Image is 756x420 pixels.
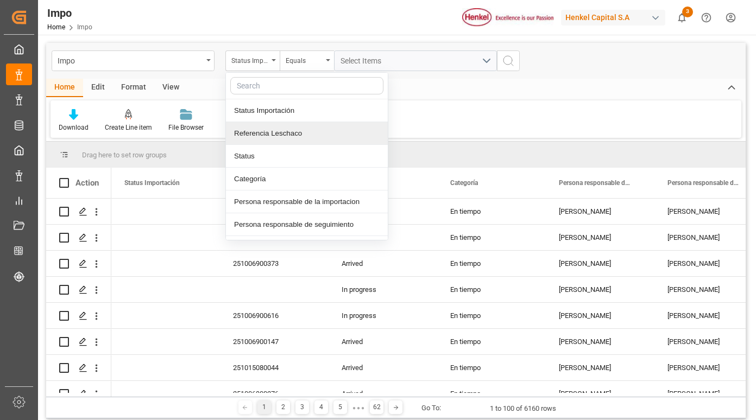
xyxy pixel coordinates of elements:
[46,355,111,381] div: Press SPACE to select this row.
[46,79,83,97] div: Home
[352,404,364,412] div: ● ● ●
[329,277,437,302] div: In progress
[220,303,329,328] div: 251006900616
[329,355,437,380] div: Arrived
[226,168,388,190] div: Categoría
[220,251,329,276] div: 251006900373
[682,7,693,17] span: 3
[546,303,654,328] div: [PERSON_NAME]
[226,213,388,236] div: Persona responsable de seguimiento
[559,179,632,187] span: Persona responsable de la importacion
[334,50,497,71] button: open menu
[546,329,654,354] div: [PERSON_NAME]
[154,79,187,97] div: View
[220,225,329,250] div: 251006900572
[47,23,65,31] a: Home
[105,123,152,132] div: Create Line item
[58,53,203,67] div: Impo
[280,50,334,71] button: open menu
[546,277,654,302] div: [PERSON_NAME]
[437,381,546,406] div: En tiempo
[220,381,329,406] div: 251006900376
[295,400,309,414] div: 3
[462,8,553,27] img: Henkel%20logo.jpg_1689854090.jpg
[226,99,388,122] div: Status Importación
[341,56,387,65] span: Select Items
[546,355,654,380] div: [PERSON_NAME]
[230,77,383,94] input: Search
[226,145,388,168] div: Status
[437,199,546,224] div: En tiempo
[168,123,204,132] div: File Browser
[437,329,546,354] div: En tiempo
[333,400,347,414] div: 5
[497,50,520,71] button: search button
[286,53,323,66] div: Equals
[437,277,546,302] div: En tiempo
[46,329,111,355] div: Press SPACE to select this row.
[124,179,180,187] span: Status Importación
[421,403,441,413] div: Go To:
[46,303,111,329] div: Press SPACE to select this row.
[546,251,654,276] div: [PERSON_NAME]
[437,355,546,380] div: En tiempo
[52,50,215,71] button: open menu
[694,5,719,30] button: Help Center
[82,151,167,159] span: Drag here to set row groups
[546,199,654,224] div: [PERSON_NAME]
[546,381,654,406] div: [PERSON_NAME]
[490,403,556,414] div: 1 to 100 of 6160 rows
[47,5,92,21] div: Impo
[437,303,546,328] div: En tiempo
[226,122,388,145] div: Referencia Leschaco
[59,123,89,132] div: Download
[276,400,290,414] div: 2
[226,236,388,259] div: Aduana de entrada
[329,381,437,406] div: Arrived
[83,79,113,97] div: Edit
[329,303,437,328] div: In progress
[226,190,388,213] div: Persona responsable de la importacion
[220,199,329,224] div: 251006900423
[220,329,329,354] div: 251006900147
[561,7,670,28] button: Henkel Capital S.A
[450,179,478,187] span: Categoría
[225,50,280,71] button: close menu
[46,251,111,277] div: Press SPACE to select this row.
[75,178,99,188] div: Action
[329,329,437,354] div: Arrived
[670,5,694,30] button: show 3 new notifications
[314,400,328,414] div: 4
[46,277,111,303] div: Press SPACE to select this row.
[46,225,111,251] div: Press SPACE to select this row.
[667,179,740,187] span: Persona responsable de seguimiento
[113,79,154,97] div: Format
[437,225,546,250] div: En tiempo
[370,400,383,414] div: 62
[546,225,654,250] div: [PERSON_NAME]
[561,10,665,26] div: Henkel Capital S.A
[231,53,268,66] div: Status Importación
[220,355,329,380] div: 251015080044
[437,251,546,276] div: En tiempo
[257,400,271,414] div: 1
[329,251,437,276] div: Arrived
[46,381,111,407] div: Press SPACE to select this row.
[46,199,111,225] div: Press SPACE to select this row.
